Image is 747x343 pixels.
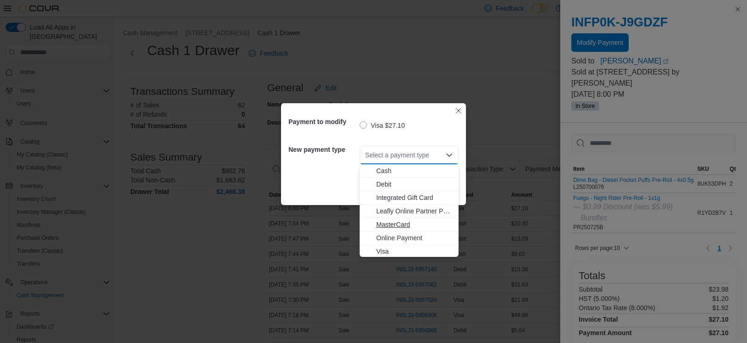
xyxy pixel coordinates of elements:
span: Leafly Online Partner Payment [376,206,453,216]
span: Cash [376,166,453,175]
span: Integrated Gift Card [376,193,453,202]
input: Accessible screen reader label [365,150,366,161]
button: Debit [360,178,459,191]
span: Debit [376,180,453,189]
label: Visa $27.10 [360,120,405,131]
button: Leafly Online Partner Payment [360,205,459,218]
span: Visa [376,247,453,256]
h5: Payment to modify [288,112,358,131]
button: Cash [360,164,459,178]
button: Closes this modal window [453,105,464,116]
button: Visa [360,245,459,258]
span: MasterCard [376,220,453,229]
button: Integrated Gift Card [360,191,459,205]
button: Close list of options [446,151,453,159]
div: Choose from the following options [360,164,459,258]
button: Online Payment [360,231,459,245]
h5: New payment type [288,140,358,159]
span: Online Payment [376,233,453,243]
button: MasterCard [360,218,459,231]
